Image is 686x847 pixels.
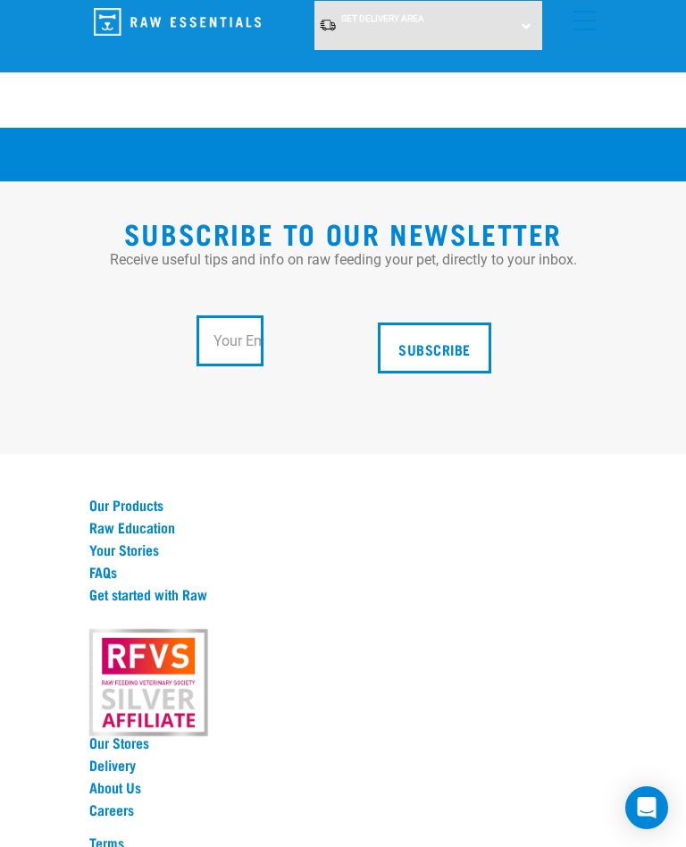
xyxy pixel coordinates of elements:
[89,519,597,535] a: Raw Education
[89,586,597,602] a: Get started with Raw
[89,779,597,795] a: About Us
[197,315,264,367] input: Your Email
[94,8,261,36] img: Raw Essentials Logo
[89,541,597,558] a: Your Stories
[89,217,597,249] h2: Subscribe to our Newsletter
[319,18,337,32] img: van-moving.png
[89,564,597,580] a: FAQs
[378,323,491,374] input: Subscribe
[89,497,597,513] a: Our Products
[89,757,597,773] a: Delivery
[89,249,597,271] p: Receive useful tips and info on raw feeding your pet, directly to your inbox.
[89,734,597,751] a: Our Stores
[81,626,215,739] img: rfvs.png
[625,786,668,829] div: Open Intercom Messenger
[341,13,424,23] span: Set Delivery Area
[89,801,597,818] a: Careers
